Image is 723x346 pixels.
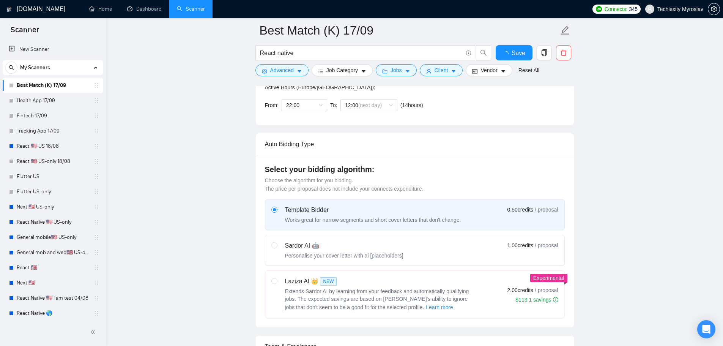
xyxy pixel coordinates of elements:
[20,60,50,75] span: My Scanners
[93,310,99,316] span: holder
[5,24,45,40] span: Scanner
[285,277,475,286] div: Laziza AI
[93,280,99,286] span: holder
[93,265,99,271] span: holder
[535,206,558,213] span: / proposal
[515,296,558,303] div: $113.1 savings
[255,64,309,76] button: settingAdvancedcaret-down
[518,66,539,74] a: Reset All
[533,275,564,281] span: Experimental
[93,128,99,134] span: holder
[285,252,403,259] div: Personalise your cover letter with ai [placeholders]
[286,100,323,111] span: 22:00
[382,68,387,74] span: folder
[90,328,98,336] span: double-left
[708,6,720,12] a: setting
[320,277,337,286] span: NEW
[17,291,89,306] a: React Native 🇺🇸 Tam test 04/08
[285,216,461,224] div: Works great for narrow segments and short cover letters that don't change.
[93,189,99,195] span: holder
[93,82,99,88] span: holder
[265,177,424,192] span: Choose the algorithm for you bidding. The price per proposal does not include your connects expen...
[507,241,533,250] span: 1.00 credits
[17,139,89,154] a: React 🇺🇸 US 18/08
[93,204,99,210] span: holder
[537,45,552,60] button: copy
[17,93,89,108] a: Health App 17/09
[6,65,17,70] span: search
[501,68,506,74] span: caret-down
[496,45,532,60] button: Save
[93,219,99,225] span: holder
[285,288,469,310] span: Extends Sardor AI by learning from your feedback and automatically qualifying jobs. The expected ...
[17,199,89,215] a: Next 🇺🇸 US-only
[93,113,99,119] span: holder
[260,21,559,40] input: Scanner name...
[312,64,373,76] button: barsJob Categorycaret-down
[17,275,89,291] a: Next 🇺🇸
[426,68,432,74] span: user
[376,64,417,76] button: folderJobscaret-down
[476,45,491,60] button: search
[708,3,720,15] button: setting
[93,250,99,256] span: holder
[330,102,337,108] span: To:
[472,68,477,74] span: idcard
[420,64,463,76] button: userClientcaret-down
[425,303,454,312] button: Laziza AI NEWExtends Sardor AI by learning from your feedback and automatically qualifying jobs. ...
[697,320,715,338] div: Open Intercom Messenger
[605,5,627,13] span: Connects:
[553,297,558,302] span: info-circle
[476,49,491,56] span: search
[629,5,637,13] span: 345
[177,6,205,12] a: searchScanner
[17,123,89,139] a: Tracking App 17/09
[285,205,461,215] div: Template Bidder
[262,68,267,74] span: setting
[560,25,570,35] span: edit
[596,6,602,12] img: upwork-logo.png
[326,66,358,74] span: Job Category
[512,48,525,58] span: Save
[93,234,99,240] span: holder
[3,42,103,57] li: New Scanner
[17,306,89,321] a: React Native 🌎
[89,6,112,12] a: homeHome
[405,68,410,74] span: caret-down
[451,68,456,74] span: caret-down
[435,66,448,74] span: Client
[391,66,402,74] span: Jobs
[265,102,279,108] span: From:
[9,42,97,57] a: New Scanner
[507,286,533,294] span: 2.00 credits
[466,51,471,55] span: info-circle
[93,295,99,301] span: holder
[285,241,403,250] div: Sardor AI 🤖
[17,78,89,93] a: Best Match (K) 17/09
[93,174,99,180] span: holder
[311,277,318,286] span: 👑
[480,66,497,74] span: Vendor
[535,242,558,249] span: / proposal
[17,215,89,230] a: React Native 🇺🇸 US-only
[647,6,652,12] span: user
[260,48,463,58] input: Search Freelance Jobs...
[556,45,571,60] button: delete
[265,133,565,155] div: Auto Bidding Type
[265,164,565,175] h4: Select your bidding algorithm:
[466,64,512,76] button: idcardVendorcaret-down
[17,184,89,199] a: Flutter US-only
[17,230,89,245] a: General mobile🇺🇸 US-only
[297,68,302,74] span: caret-down
[17,245,89,260] a: General mob and web🇺🇸 US-only - to be done
[17,260,89,275] a: React 🇺🇸
[17,108,89,123] a: Fintech 17/09
[502,51,512,57] span: loading
[93,158,99,164] span: holder
[345,100,393,111] span: 12:00
[127,6,162,12] a: dashboardDashboard
[265,84,375,90] span: Active Hours ( Europe/[GEOGRAPHIC_DATA] ):
[400,102,423,108] span: ( 14 hours)
[5,62,17,74] button: search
